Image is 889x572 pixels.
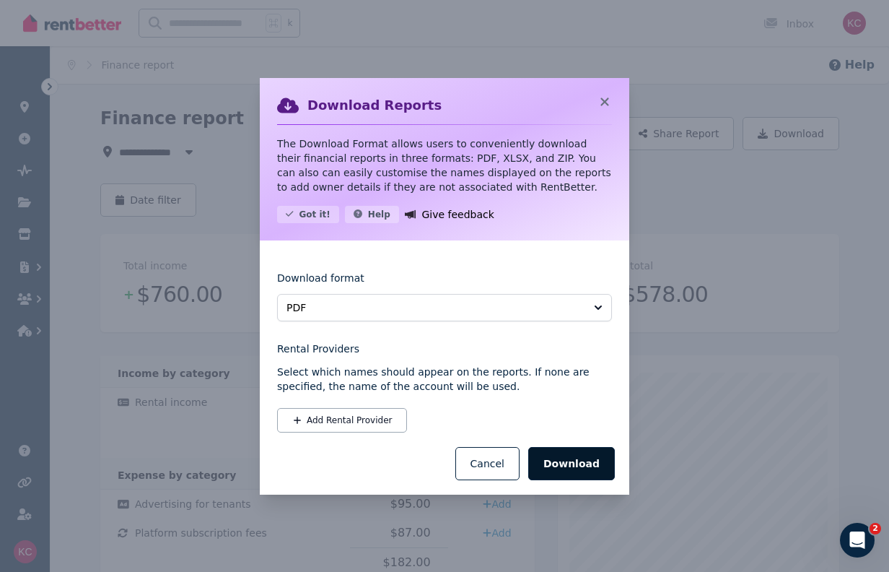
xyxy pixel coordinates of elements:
[405,206,494,223] a: Give feedback
[277,408,407,433] button: Add Rental Provider
[345,206,399,223] button: Help
[277,294,612,321] button: PDF
[277,365,612,394] p: Select which names should appear on the reports. If none are specified, the name of the account w...
[277,206,339,223] button: Got it!
[455,447,520,480] button: Cancel
[528,447,615,480] button: Download
[277,271,364,294] label: Download format
[840,523,875,558] iframe: Intercom live chat
[307,95,442,116] h2: Download Reports
[870,523,881,534] span: 2
[286,300,582,315] span: PDF
[277,136,612,194] p: The Download Format allows users to conveniently download their financial reports in three format...
[277,342,612,356] legend: Rental Providers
